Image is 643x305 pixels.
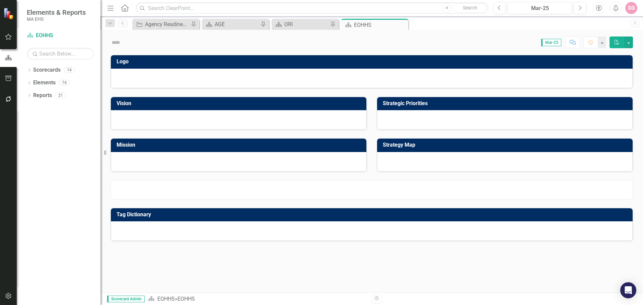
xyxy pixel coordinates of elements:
div: EOHHS [354,21,407,29]
h3: Vision [117,100,363,106]
div: 74 [59,80,70,86]
div: » [148,295,367,303]
div: 14 [64,67,75,73]
a: Agency Readiness for an Aging Population [134,20,189,28]
div: AGE [215,20,259,28]
a: EOHHS [157,296,175,302]
a: EOHHS [27,32,94,40]
small: MA EHS [27,16,86,22]
div: 21 [55,92,66,98]
div: Open Intercom Messenger [620,282,636,298]
span: Mar-25 [541,39,561,46]
div: Agency Readiness for an Aging Population [145,20,189,28]
div: ORI [284,20,329,28]
h3: Tag Dictionary [117,212,629,218]
a: Scorecards [33,66,61,74]
span: Search [463,5,477,10]
button: SG [625,2,637,14]
h3: Mission [117,142,363,148]
span: Elements & Reports [27,8,86,16]
span: Scorecard Admin [107,296,145,302]
img: Not Defined [111,37,121,48]
a: Reports [33,92,52,99]
div: Mar-25 [510,4,570,12]
button: Search [453,3,487,13]
a: AGE [204,20,259,28]
h3: Strategic Priorities [383,100,629,106]
h3: Strategy Map [383,142,629,148]
img: ClearPoint Strategy [3,8,15,19]
div: EOHHS [177,296,195,302]
button: Mar-25 [508,2,572,14]
h3: Logo [117,59,629,65]
a: Elements [33,79,56,87]
a: ORI [273,20,329,28]
input: Search Below... [27,48,94,60]
input: Search ClearPoint... [136,2,488,14]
